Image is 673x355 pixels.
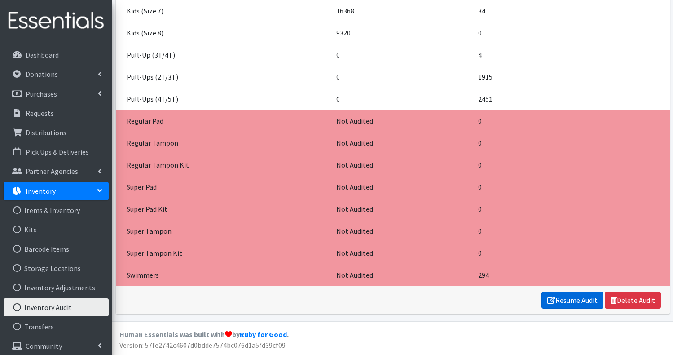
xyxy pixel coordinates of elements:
[331,220,473,242] td: Not Audited
[26,89,57,98] p: Purchases
[116,264,331,286] td: Swimmers
[473,22,669,44] td: 0
[4,85,109,103] a: Purchases
[4,143,109,161] a: Pick Ups & Deliveries
[473,132,669,154] td: 0
[116,242,331,264] td: Super Tampon Kit
[116,66,331,88] td: Pull-Ups (2T/3T)
[331,66,473,88] td: 0
[473,242,669,264] td: 0
[4,6,109,36] img: HumanEssentials
[331,132,473,154] td: Not Audited
[331,44,473,66] td: 0
[116,220,331,242] td: Super Tampon
[331,22,473,44] td: 9320
[4,240,109,258] a: Barcode Items
[541,292,603,309] a: Resume Audit
[26,128,66,137] p: Distributions
[4,104,109,122] a: Requests
[4,279,109,297] a: Inventory Adjustments
[331,110,473,132] td: Not Audited
[331,198,473,220] td: Not Audited
[4,318,109,336] a: Transfers
[473,66,669,88] td: 1915
[116,176,331,198] td: Super Pad
[4,298,109,316] a: Inventory Audit
[26,186,56,195] p: Inventory
[4,337,109,355] a: Community
[119,341,286,350] span: Version: 57fe2742c4607d0bdde7574bc076d1a5fd39cf09
[473,154,669,176] td: 0
[116,22,331,44] td: Kids (Size 8)
[4,259,109,277] a: Storage Locations
[4,182,109,200] a: Inventory
[26,70,58,79] p: Donations
[26,109,54,118] p: Requests
[331,88,473,110] td: 0
[4,201,109,219] a: Items & Inventory
[4,162,109,180] a: Partner Agencies
[26,342,62,351] p: Community
[116,110,331,132] td: Regular Pad
[473,176,669,198] td: 0
[116,88,331,110] td: Pull-Ups (4T/5T)
[4,221,109,239] a: Kits
[331,242,473,264] td: Not Audited
[473,110,669,132] td: 0
[116,198,331,220] td: Super Pad Kit
[331,176,473,198] td: Not Audited
[473,44,669,66] td: 4
[116,44,331,66] td: Pull-Up (3T/4T)
[116,154,331,176] td: Regular Tampon Kit
[605,292,661,309] a: Delete Audit
[240,330,287,339] a: Ruby for Good
[116,132,331,154] td: Regular Tampon
[473,220,669,242] td: 0
[473,198,669,220] td: 0
[331,154,473,176] td: Not Audited
[473,264,669,286] td: 294
[4,46,109,64] a: Dashboard
[331,264,473,286] td: Not Audited
[26,167,78,176] p: Partner Agencies
[4,65,109,83] a: Donations
[4,124,109,142] a: Distributions
[119,330,289,339] strong: Human Essentials was built with by .
[26,50,59,59] p: Dashboard
[473,88,669,110] td: 2451
[26,147,89,156] p: Pick Ups & Deliveries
